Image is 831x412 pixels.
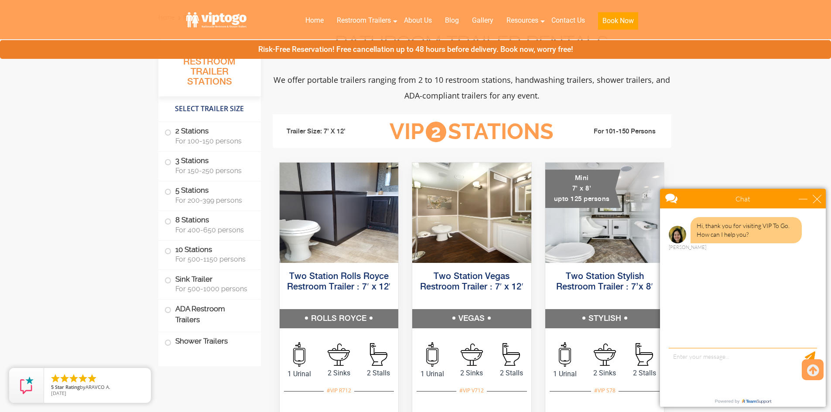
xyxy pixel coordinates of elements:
[273,72,671,103] p: We offer portable trailers ranging from 2 to 10 restroom stations, handwashing trailers, shower t...
[591,385,619,396] div: #VIP S78
[280,369,319,379] span: 1 Urinal
[164,211,255,238] label: 8 Stations
[461,344,483,366] img: an icon of sink
[438,11,465,30] a: Blog
[175,255,250,263] span: For 500-1150 persons
[598,12,638,30] button: Book Now
[51,384,54,390] span: 5
[55,384,80,390] span: Star Rating
[175,137,250,145] span: For 100-150 persons
[164,152,255,179] label: 3 Stations
[85,384,110,390] span: ARAVCO A.
[655,184,831,412] iframe: Live Chat Box
[412,163,531,263] img: Side view of two station restroom trailer with separate doors for males and females
[328,344,350,366] img: an icon of sink
[164,300,255,329] label: ADA Restroom Trailers
[18,377,35,394] img: Review Rating
[175,226,250,234] span: For 400-650 persons
[594,344,616,366] img: an icon of sink
[164,122,255,149] label: 2 Stations
[500,11,545,30] a: Resources
[59,373,70,384] li: 
[376,120,567,144] h3: VIP Stations
[545,170,621,208] div: Mini 7' x 8' upto 125 persons
[280,309,399,328] h5: ROLLS ROYCE
[420,272,523,292] a: Two Station Vegas Restroom Trailer : 7′ x 12′
[68,373,79,384] li: 
[51,390,66,396] span: [DATE]
[545,11,592,30] a: Contact Us
[293,342,305,367] img: an icon of urinal
[625,368,664,378] span: 2 Stalls
[545,163,664,263] img: A mini restroom trailer with two separate stations and separate doors for males and females
[556,272,653,292] a: Two Station Stylish Restroom Trailer : 7’x 8′
[503,343,520,366] img: an icon of stall
[585,368,625,378] span: 2 Sinks
[545,369,585,379] span: 1 Urinal
[559,342,571,367] img: an icon of urinal
[158,44,261,96] h3: All Portable Restroom Trailer Stations
[324,385,354,396] div: #VIP R712
[164,270,255,297] label: Sink Trailer
[50,373,61,384] li: 
[279,119,376,145] li: Trailer Size: 7' X 12'
[370,343,387,366] img: an icon of stall
[164,181,255,208] label: 5 Stations
[492,368,531,378] span: 2 Stalls
[545,309,664,328] h5: STYLISH
[452,368,492,378] span: 2 Sinks
[319,368,359,378] span: 2 Sinks
[426,122,446,142] span: 2
[51,385,144,391] span: by
[592,11,645,35] a: Book Now
[456,385,487,396] div: #VIP V712
[568,126,665,137] li: For 101-150 Persons
[158,101,261,117] h4: Select Trailer Size
[164,332,255,351] label: Shower Trailers
[164,241,255,268] label: 10 Stations
[299,11,330,30] a: Home
[426,342,438,367] img: an icon of urinal
[636,343,653,366] img: an icon of stall
[330,11,397,30] a: Restroom Trailers
[87,373,97,384] li: 
[412,309,531,328] h5: VEGAS
[397,11,438,30] a: About Us
[78,373,88,384] li: 
[175,196,250,204] span: For 200-399 persons
[175,285,250,293] span: For 500-1000 persons
[465,11,500,30] a: Gallery
[175,167,250,175] span: For 150-250 persons
[412,369,452,379] span: 1 Urinal
[280,163,399,263] img: Side view of two station restroom trailer with separate doors for males and females
[287,272,390,292] a: Two Station Rolls Royce Restroom Trailer : 7′ x 12′
[359,368,398,378] span: 2 Stalls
